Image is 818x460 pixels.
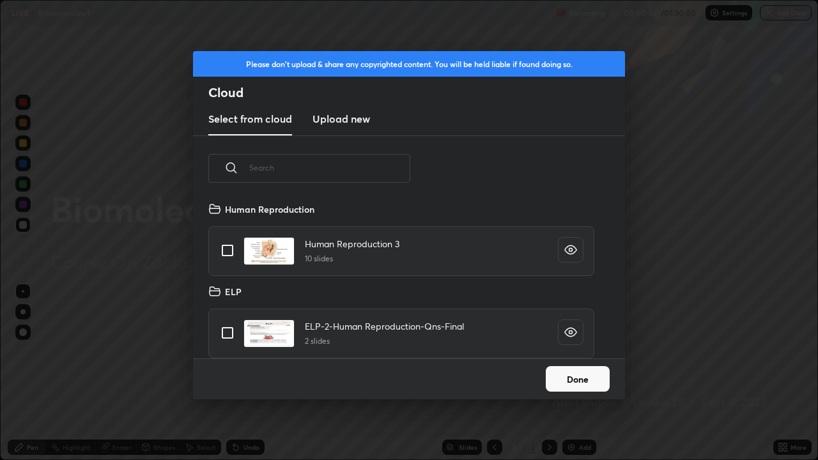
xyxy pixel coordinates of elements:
[225,203,314,216] h4: Human Reproduction
[546,366,610,392] button: Done
[305,319,464,333] h4: ELP-2-Human Reproduction-Qns-Final
[225,285,242,298] h4: ELP
[243,237,295,265] img: 1683347003ZOFEMG.pdf
[193,197,610,358] div: grid
[305,237,399,250] h4: Human Reproduction 3
[249,141,410,195] input: Search
[313,111,370,126] h3: Upload new
[208,111,292,126] h3: Select from cloud
[305,253,399,264] h5: 10 slides
[193,51,625,77] div: Please don't upload & share any copyrighted content. You will be held liable if found doing so.
[243,319,295,348] img: 1683760168683LMM.pdf
[305,335,464,347] h5: 2 slides
[208,84,625,101] h2: Cloud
